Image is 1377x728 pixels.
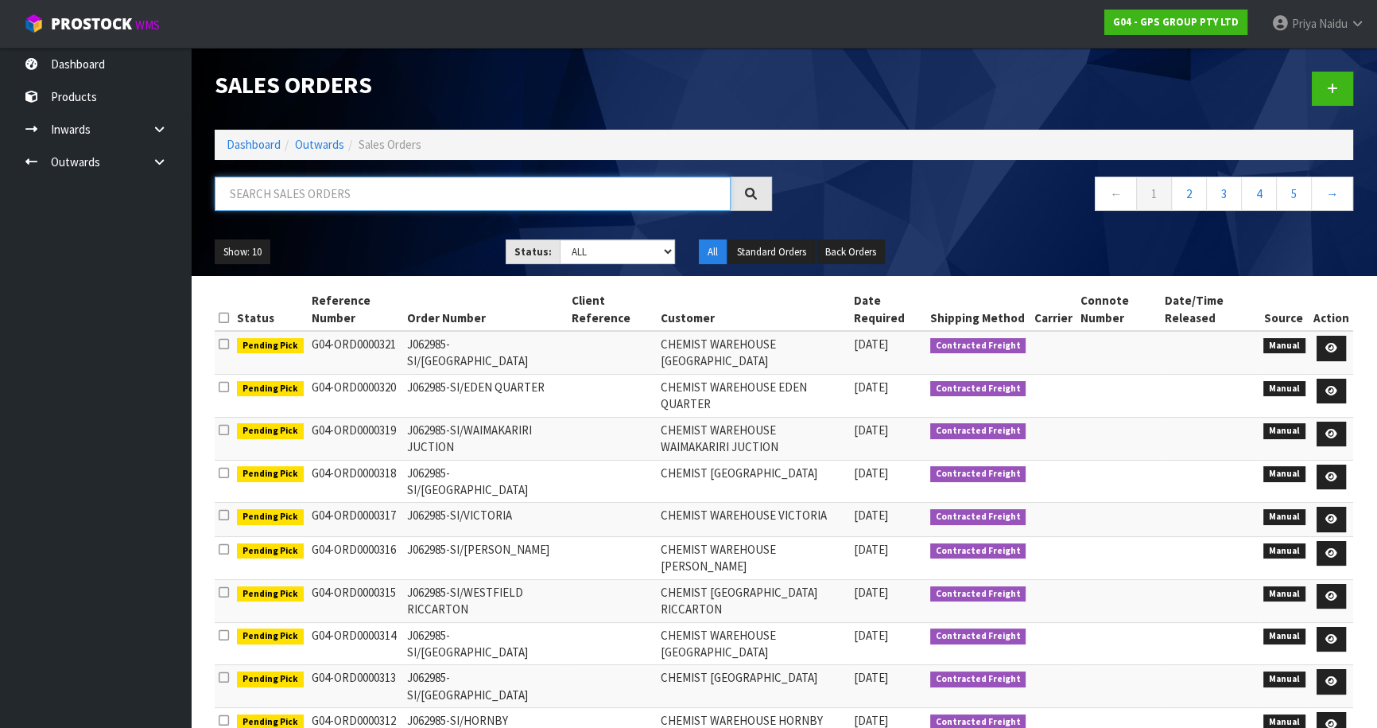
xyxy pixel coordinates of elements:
[1263,466,1305,482] span: Manual
[237,509,304,525] span: Pending Pick
[237,466,304,482] span: Pending Pick
[853,422,887,438] span: [DATE]
[657,288,850,331] th: Customer
[657,665,850,708] td: CHEMIST [GEOGRAPHIC_DATA]
[403,460,568,503] td: J062985-SI/[GEOGRAPHIC_DATA]
[403,579,568,622] td: J062985-SI/WESTFIELD RICCARTON
[657,417,850,460] td: CHEMIST WAREHOUSE WAIMAKARIRI JUCTION
[1263,672,1305,687] span: Manual
[657,331,850,374] td: CHEMIST WAREHOUSE [GEOGRAPHIC_DATA]
[1263,629,1305,644] span: Manual
[930,509,1026,525] span: Contracted Freight
[728,239,815,265] button: Standard Orders
[853,713,887,728] span: [DATE]
[215,239,270,265] button: Show: 10
[233,288,308,331] th: Status
[1319,16,1348,31] span: Naidu
[403,331,568,374] td: J062985-SI/[GEOGRAPHIC_DATA]
[1263,543,1305,559] span: Manual
[308,374,404,417] td: G04-ORD0000320
[308,503,404,537] td: G04-ORD0000317
[308,579,404,622] td: G04-ORD0000315
[308,665,404,708] td: G04-ORD0000313
[930,672,1026,687] span: Contracted Freight
[295,137,344,152] a: Outwards
[930,338,1026,354] span: Contracted Freight
[1292,16,1317,31] span: Priya
[237,672,304,687] span: Pending Pick
[853,508,887,523] span: [DATE]
[1113,15,1239,29] strong: G04 - GPS GROUP PTY LTD
[1030,288,1076,331] th: Carrier
[308,331,404,374] td: G04-ORD0000321
[1241,177,1277,211] a: 4
[1206,177,1242,211] a: 3
[930,543,1026,559] span: Contracted Freight
[308,460,404,503] td: G04-ORD0000318
[237,423,304,439] span: Pending Pick
[930,466,1026,482] span: Contracted Freight
[1311,177,1353,211] a: →
[853,337,887,352] span: [DATE]
[1095,177,1137,211] a: ←
[657,579,850,622] td: CHEMIST [GEOGRAPHIC_DATA] RICCARTON
[403,622,568,665] td: J062985-SI/[GEOGRAPHIC_DATA]
[1171,177,1207,211] a: 2
[853,542,887,557] span: [DATE]
[657,536,850,579] td: CHEMIST WAREHOUSE [PERSON_NAME]
[51,14,132,34] span: ProStock
[930,629,1026,644] span: Contracted Freight
[237,338,304,354] span: Pending Pick
[796,177,1353,216] nav: Page navigation
[1263,509,1305,525] span: Manual
[1263,423,1305,439] span: Manual
[403,536,568,579] td: J062985-SI/[PERSON_NAME]
[849,288,925,331] th: Date Required
[657,460,850,503] td: CHEMIST [GEOGRAPHIC_DATA]
[135,18,160,33] small: WMS
[403,288,568,331] th: Order Number
[930,586,1026,602] span: Contracted Freight
[1259,288,1309,331] th: Source
[308,417,404,460] td: G04-ORD0000319
[1263,381,1305,397] span: Manual
[853,585,887,600] span: [DATE]
[853,628,887,643] span: [DATE]
[1136,177,1172,211] a: 1
[1161,288,1260,331] th: Date/Time Released
[403,665,568,708] td: J062985-SI/[GEOGRAPHIC_DATA]
[308,622,404,665] td: G04-ORD0000314
[237,543,304,559] span: Pending Pick
[853,670,887,685] span: [DATE]
[817,239,885,265] button: Back Orders
[1076,288,1160,331] th: Connote Number
[930,381,1026,397] span: Contracted Freight
[237,381,304,397] span: Pending Pick
[1104,10,1247,35] a: G04 - GPS GROUP PTY LTD
[926,288,1030,331] th: Shipping Method
[403,417,568,460] td: J062985-SI/WAIMAKARIRI JUCTION
[853,380,887,395] span: [DATE]
[215,72,772,98] h1: Sales Orders
[699,239,727,265] button: All
[403,374,568,417] td: J062985-SI/EDEN QUARTER
[1276,177,1312,211] a: 5
[657,503,850,537] td: CHEMIST WAREHOUSE VICTORIA
[237,629,304,644] span: Pending Pick
[514,245,552,259] strong: Status:
[215,177,731,211] input: Search sales orders
[657,374,850,417] td: CHEMIST WAREHOUSE EDEN QUARTER
[359,137,421,152] span: Sales Orders
[1263,586,1305,602] span: Manual
[930,423,1026,439] span: Contracted Freight
[308,288,404,331] th: Reference Number
[1309,288,1353,331] th: Action
[227,137,281,152] a: Dashboard
[568,288,656,331] th: Client Reference
[308,536,404,579] td: G04-ORD0000316
[403,503,568,537] td: J062985-SI/VICTORIA
[657,622,850,665] td: CHEMIST WAREHOUSE [GEOGRAPHIC_DATA]
[853,465,887,481] span: [DATE]
[237,586,304,602] span: Pending Pick
[1263,338,1305,354] span: Manual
